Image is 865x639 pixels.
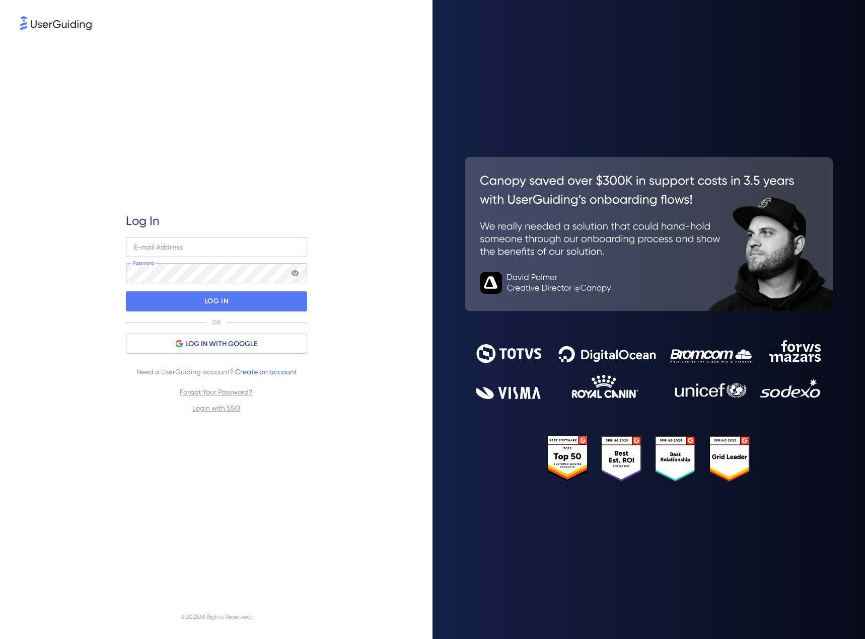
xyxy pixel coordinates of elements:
[136,366,297,378] span: Need a UserGuiding account?
[126,237,307,257] input: example@company.com
[476,340,822,399] img: 9302ce2ac39453076f5bc0f2f2ca889b.svg
[204,293,228,309] p: LOG IN
[192,404,240,412] a: Login with SSO
[235,368,297,376] a: Create an account
[185,338,257,350] span: LOG IN WITH GOOGLE
[465,157,833,311] img: 26c0aa7c25a843aed4baddd2b5e0fa68.svg
[126,213,160,229] span: Log In
[180,388,253,396] a: Forgot Your Password?
[181,611,252,623] span: © 2025 All Rights Reserved.
[212,318,221,327] p: OR
[20,16,92,30] img: 8faab4ba6bc7696a72372aa768b0286c.svg
[547,436,750,482] img: 25303e33045975176eb484905ab012ff.svg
